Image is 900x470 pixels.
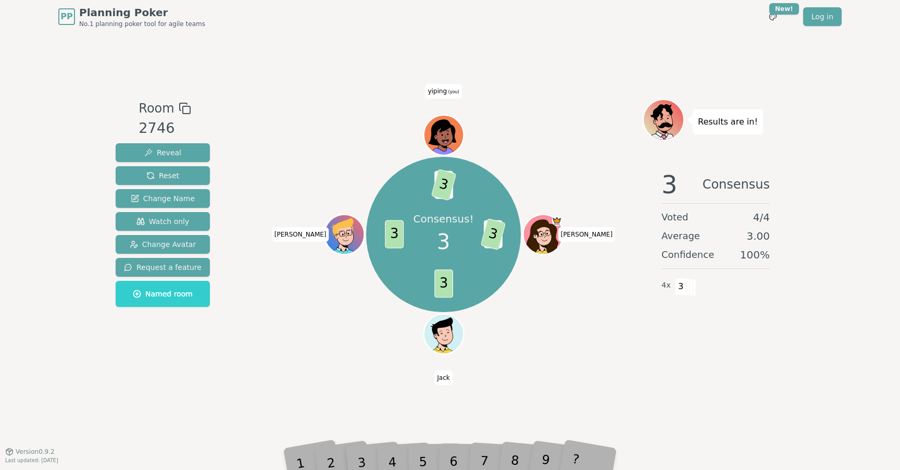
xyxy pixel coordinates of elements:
[431,169,456,201] span: 3
[79,20,205,28] span: No.1 planning poker tool for agile teams
[803,7,842,26] a: Log in
[769,3,799,15] div: New!
[434,270,453,298] span: 3
[116,235,210,254] button: Change Avatar
[131,193,195,204] span: Change Name
[116,258,210,277] button: Request a feature
[60,10,72,23] span: PP
[385,220,404,249] span: 3
[675,278,687,295] span: 3
[661,172,678,197] span: 3
[425,84,461,98] span: Click to change your name
[79,5,205,20] span: Planning Poker
[116,166,210,185] button: Reset
[116,143,210,162] button: Reveal
[16,448,55,456] span: Version 0.9.2
[661,210,689,225] span: Voted
[661,280,671,291] span: 4 x
[5,448,55,456] button: Version0.9.2
[139,99,174,118] span: Room
[698,115,758,129] p: Results are in!
[414,212,474,226] p: Consensus!
[425,116,463,154] button: Click to change your avatar
[146,170,179,181] span: Reset
[434,370,452,385] span: Click to change your name
[480,218,506,250] span: 3
[136,216,190,227] span: Watch only
[661,229,700,243] span: Average
[116,189,210,208] button: Change Name
[5,457,58,463] span: Last updated: [DATE]
[58,5,205,28] a: PPPlanning PokerNo.1 planning poker tool for agile teams
[130,239,196,250] span: Change Avatar
[144,147,181,158] span: Reveal
[753,210,770,225] span: 4 / 4
[558,227,615,242] span: Click to change your name
[124,262,202,273] span: Request a feature
[552,216,561,226] span: Zach is the host
[447,90,459,94] span: (you)
[764,7,782,26] button: New!
[116,281,210,307] button: Named room
[740,248,770,262] span: 100 %
[116,212,210,231] button: Watch only
[661,248,714,262] span: Confidence
[437,226,450,257] span: 3
[139,118,191,139] div: 2746
[746,229,770,243] span: 3.00
[272,227,329,242] span: Click to change your name
[133,289,193,299] span: Named room
[703,172,770,197] span: Consensus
